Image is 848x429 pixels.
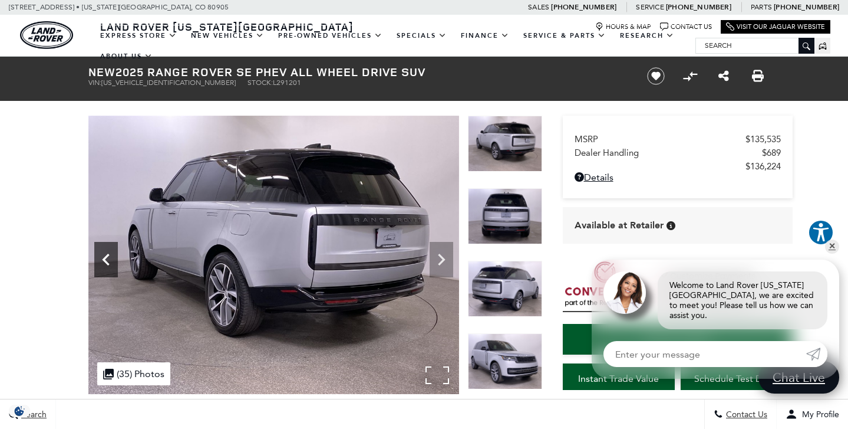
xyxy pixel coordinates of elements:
[575,172,781,183] a: Details
[660,22,712,31] a: Contact Us
[20,21,73,49] a: land-rover
[273,78,301,87] span: L291201
[777,399,848,429] button: Open user profile menu
[88,78,101,87] span: VIN:
[681,363,793,394] a: Schedule Test Drive
[97,362,170,385] div: (35) Photos
[93,46,160,67] a: About Us
[93,25,184,46] a: EXPRESS STORE
[723,410,767,420] span: Contact Us
[468,116,542,172] img: New 2025 Hakuba Silver LAND ROVER SE PHEV image 11
[636,3,664,11] span: Service
[578,373,659,384] span: Instant Trade Value
[6,405,33,417] section: Click to Open Cookie Consent Modal
[20,21,73,49] img: Land Rover
[745,161,781,172] span: $136,224
[575,148,762,158] span: Dealer Handling
[94,242,118,277] div: Previous
[806,341,827,367] a: Submit
[696,38,814,53] input: Search
[751,3,772,11] span: Parts
[528,3,549,11] span: Sales
[390,25,454,46] a: Specials
[459,116,830,394] img: New 2025 Hakuba Silver LAND ROVER SE PHEV image 12
[774,2,839,12] a: [PHONE_NUMBER]
[666,221,675,230] div: Vehicle is in stock and ready for immediate delivery. Due to demand, availability is subject to c...
[575,148,781,158] a: Dealer Handling $689
[184,25,271,46] a: New Vehicles
[658,271,827,329] div: Welcome to Land Rover [US_STATE][GEOGRAPHIC_DATA], we are excited to meet you! Please tell us how...
[563,324,793,355] a: Start Your Deal
[575,134,781,145] a: MSRP $135,535
[595,22,651,31] a: Hours & Map
[88,64,116,80] strong: New
[762,148,781,158] span: $689
[575,219,664,232] span: Available at Retailer
[681,67,699,85] button: Compare Vehicle
[603,271,646,314] img: Agent profile photo
[100,19,354,34] span: Land Rover [US_STATE][GEOGRAPHIC_DATA]
[9,3,229,11] a: [STREET_ADDRESS] • [US_STATE][GEOGRAPHIC_DATA], CO 80905
[726,22,825,31] a: Visit Our Jaguar Website
[575,134,745,145] span: MSRP
[88,66,628,78] h1: 2025 Range Rover SE PHEV All Wheel Drive SUV
[575,161,781,172] a: $136,224
[808,220,834,248] aside: Accessibility Help Desk
[551,2,616,12] a: [PHONE_NUMBER]
[248,78,273,87] span: Stock:
[666,2,731,12] a: [PHONE_NUMBER]
[752,69,764,83] a: Print this New 2025 Range Rover SE PHEV All Wheel Drive SUV
[563,363,675,394] a: Instant Trade Value
[101,78,236,87] span: [US_VEHICLE_IDENTIFICATION_NUMBER]
[745,134,781,145] span: $135,535
[797,410,839,420] span: My Profile
[93,19,361,34] a: Land Rover [US_STATE][GEOGRAPHIC_DATA]
[6,405,33,417] img: Opt-Out Icon
[88,116,459,394] img: New 2025 Hakuba Silver LAND ROVER SE PHEV image 11
[516,25,613,46] a: Service & Parts
[468,261,542,317] img: New 2025 Hakuba Silver LAND ROVER SE PHEV image 13
[613,25,681,46] a: Research
[603,341,806,367] input: Enter your message
[468,188,542,244] img: New 2025 Hakuba Silver LAND ROVER SE PHEV image 12
[718,69,729,83] a: Share this New 2025 Range Rover SE PHEV All Wheel Drive SUV
[643,67,669,86] button: Save vehicle
[808,220,834,245] button: Explore your accessibility options
[430,242,453,277] div: Next
[271,25,390,46] a: Pre-Owned Vehicles
[93,25,695,67] nav: Main Navigation
[454,25,516,46] a: Finance
[468,333,542,389] img: New 2025 Hakuba Silver LAND ROVER SE PHEV image 14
